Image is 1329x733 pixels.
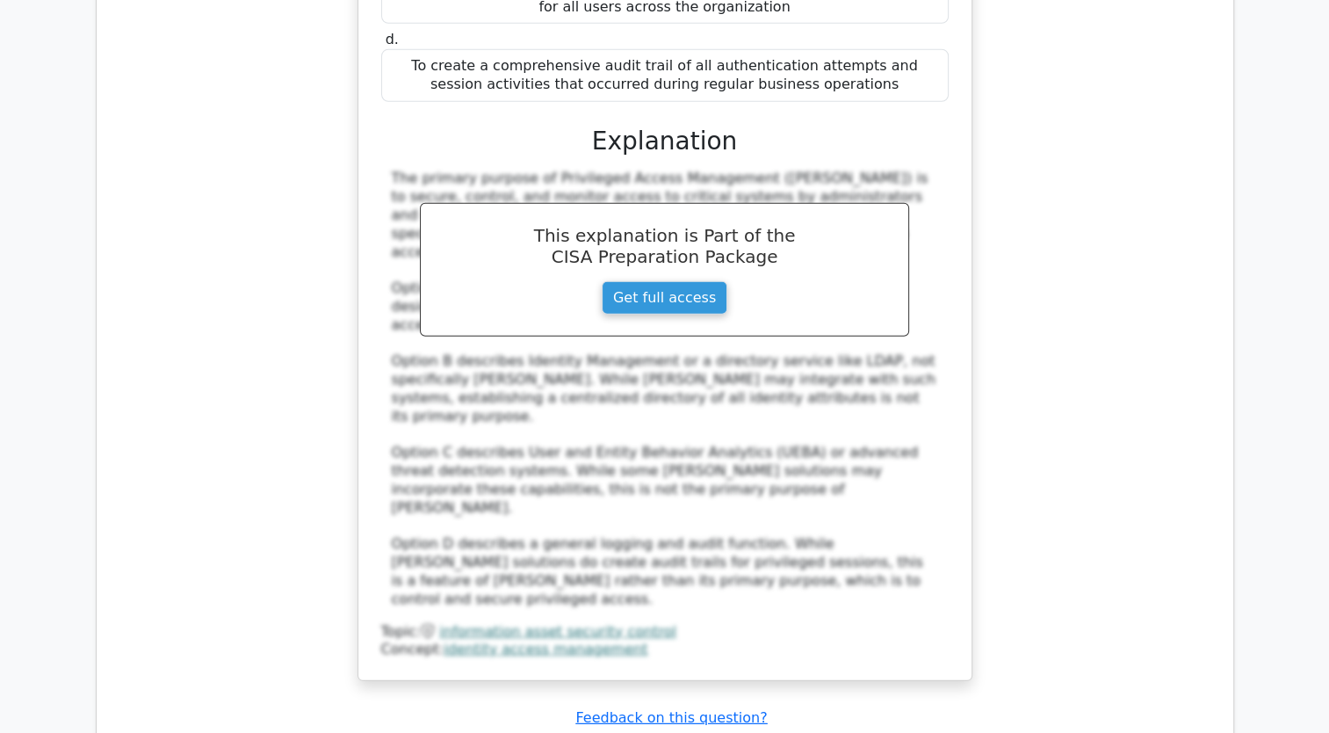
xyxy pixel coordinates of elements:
h3: Explanation [392,127,938,156]
div: Topic: [381,623,949,642]
div: Concept: [381,641,949,659]
div: The primary purpose of Privileged Access Management ([PERSON_NAME]) is to secure, control, and mo... [392,170,938,608]
a: Get full access [602,281,727,315]
a: Feedback on this question? [575,709,767,726]
a: information asset security control [439,623,676,640]
span: d. [386,31,399,47]
a: identity access management [444,641,647,657]
div: To create a comprehensive audit trail of all authentication attempts and session activities that ... [381,49,949,102]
